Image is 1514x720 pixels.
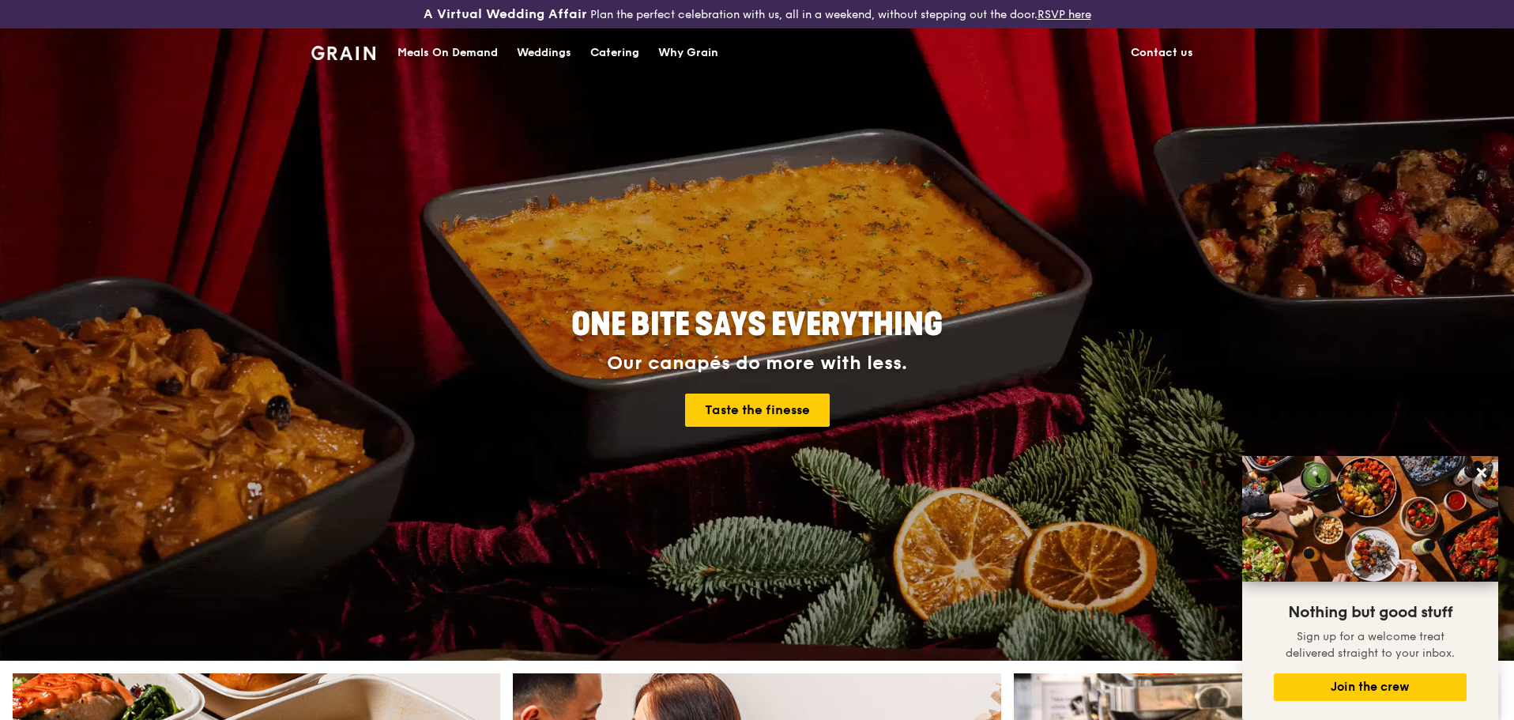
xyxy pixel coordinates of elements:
[311,28,375,75] a: GrainGrain
[1286,630,1455,660] span: Sign up for a welcome treat delivered straight to your inbox.
[1274,673,1467,701] button: Join the crew
[311,46,375,60] img: Grain
[1038,8,1091,21] a: RSVP here
[581,29,649,77] a: Catering
[649,29,728,77] a: Why Grain
[424,6,587,22] h3: A Virtual Wedding Affair
[571,306,943,344] span: ONE BITE SAYS EVERYTHING
[517,29,571,77] div: Weddings
[685,394,830,427] a: Taste the finesse
[507,29,581,77] a: Weddings
[397,29,498,77] div: Meals On Demand
[1469,460,1494,485] button: Close
[1121,29,1203,77] a: Contact us
[1242,456,1498,582] img: DSC07876-Edit02-Large.jpeg
[1288,603,1452,622] span: Nothing but good stuff
[590,29,639,77] div: Catering
[658,29,718,77] div: Why Grain
[473,352,1041,375] div: Our canapés do more with less.
[302,6,1212,22] div: Plan the perfect celebration with us, all in a weekend, without stepping out the door.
